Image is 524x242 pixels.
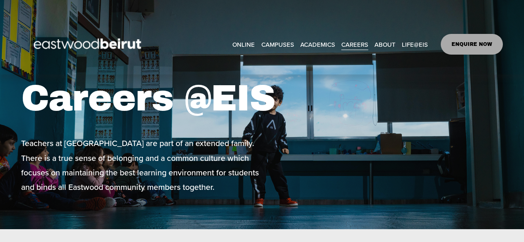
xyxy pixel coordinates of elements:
[402,38,428,50] a: folder dropdown
[374,39,396,50] span: ABOUT
[21,77,300,120] h1: Careers @EIS
[232,38,255,50] a: ONLINE
[261,38,294,50] a: folder dropdown
[300,38,335,50] a: folder dropdown
[21,136,260,194] p: Teachers at [GEOGRAPHIC_DATA] are part of an extended family. There is a true sense of belonging ...
[21,23,156,65] img: EastwoodIS Global Site
[374,38,396,50] a: folder dropdown
[261,39,294,50] span: CAMPUSES
[341,38,368,50] a: CAREERS
[402,39,428,50] span: LIFE@EIS
[300,39,335,50] span: ACADEMICS
[441,34,503,55] a: ENQUIRE NOW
